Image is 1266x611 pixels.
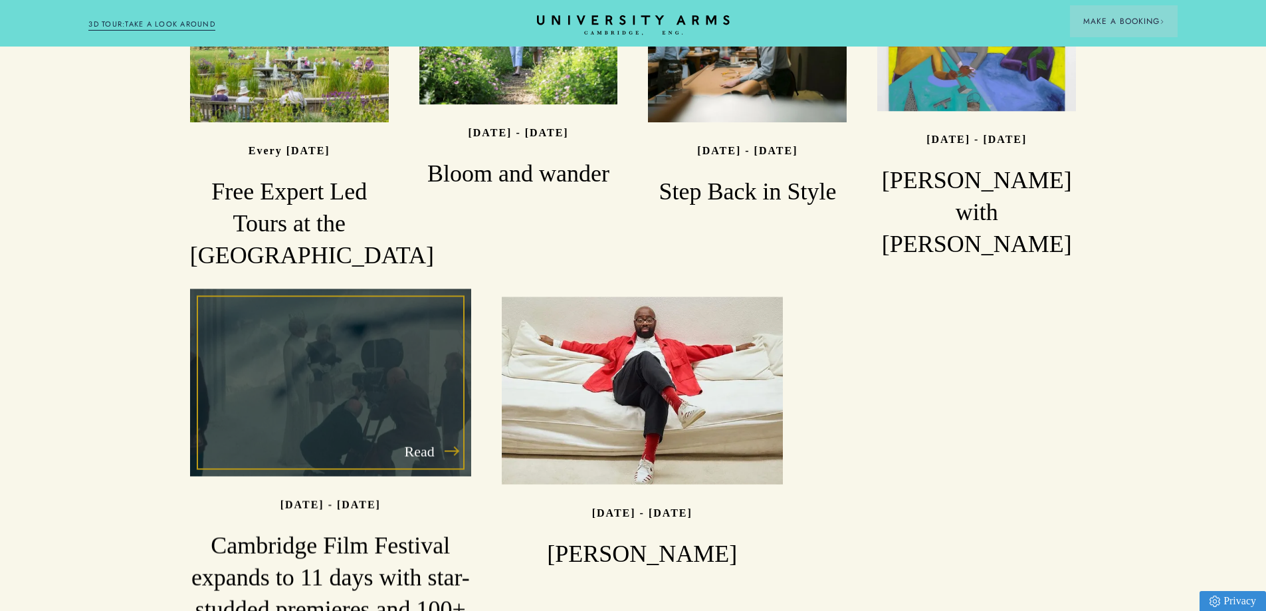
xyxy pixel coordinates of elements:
img: Arrow icon [1160,19,1164,24]
h3: Bloom and wander [419,158,618,190]
p: Every [DATE] [249,145,330,156]
p: [DATE] - [DATE] [926,134,1027,145]
p: [DATE] - [DATE] [468,127,568,138]
img: Privacy [1210,596,1220,607]
a: 3D TOUR:TAKE A LOOK AROUND [88,19,215,31]
button: Make a BookingArrow icon [1070,5,1178,37]
h3: [PERSON_NAME] [502,539,783,570]
p: [DATE] - [DATE] [592,507,692,518]
a: Home [537,15,730,36]
a: Privacy [1200,591,1266,611]
h3: [PERSON_NAME] with [PERSON_NAME] [877,165,1076,261]
a: image-63efcffb29ce67d5b9b5c31fb65ce327b57d730d-750x563-jpg [DATE] - [DATE] [PERSON_NAME] [502,297,783,570]
h3: Free Expert Led Tours at the [GEOGRAPHIC_DATA] [190,176,389,272]
p: [DATE] - [DATE] [280,499,381,510]
p: [DATE] - [DATE] [697,145,797,156]
span: Make a Booking [1083,15,1164,27]
h3: Step Back in Style [648,176,847,208]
